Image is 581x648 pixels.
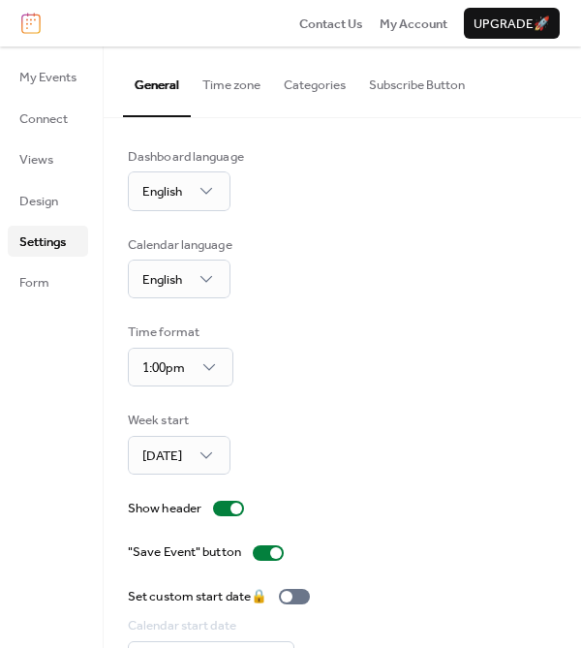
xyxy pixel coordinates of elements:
span: Design [19,192,58,211]
button: Categories [272,46,357,114]
span: Views [19,150,53,170]
div: Dashboard language [128,147,244,167]
span: English [142,267,182,293]
span: 1:00pm [142,355,185,381]
a: Views [8,143,88,174]
span: Settings [19,232,66,252]
a: Connect [8,103,88,134]
button: General [123,46,191,116]
a: My Account [380,14,447,33]
div: Calendar language [128,235,232,255]
span: Connect [19,109,68,129]
button: Time zone [191,46,272,114]
span: My Events [19,68,76,87]
div: Week start [128,411,227,430]
a: Contact Us [299,14,363,33]
span: [DATE] [142,444,182,469]
span: My Account [380,15,447,34]
span: Form [19,273,49,293]
a: Design [8,185,88,216]
a: Form [8,266,88,297]
span: English [142,179,182,204]
div: Show header [128,499,201,518]
span: Contact Us [299,15,363,34]
button: Upgrade🚀 [464,8,560,39]
a: My Events [8,61,88,92]
a: Settings [8,226,88,257]
div: "Save Event" button [128,542,241,562]
span: Upgrade 🚀 [474,15,550,34]
img: logo [21,13,41,34]
button: Subscribe Button [357,46,476,114]
div: Time format [128,323,229,342]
